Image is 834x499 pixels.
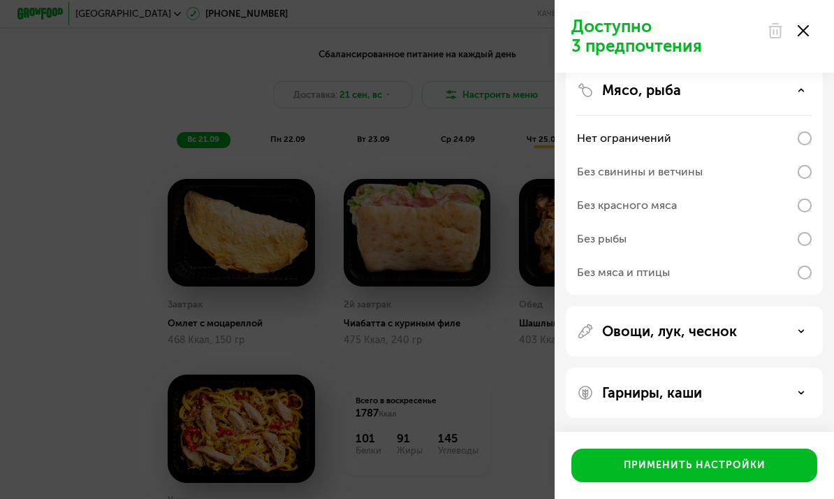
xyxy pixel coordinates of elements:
p: Овощи, лук, чеснок [602,323,737,340]
p: Мясо, рыба [602,82,681,99]
p: Гарниры, каши [602,384,702,401]
div: Нет ограничений [577,130,671,147]
div: Без мяса и птицы [577,264,670,281]
div: Без рыбы [577,231,627,247]
div: Без свинины и ветчины [577,164,703,180]
p: Доступно 3 предпочтения [571,17,759,56]
div: Без красного мяса [577,197,677,214]
div: Применить настройки [624,458,766,472]
button: Применить настройки [571,449,817,482]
